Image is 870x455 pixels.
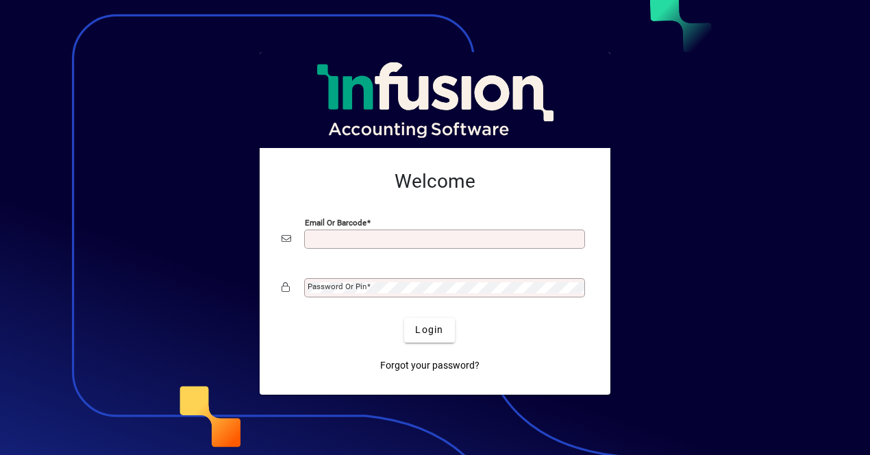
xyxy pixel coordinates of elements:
[375,354,485,378] a: Forgot your password?
[415,323,443,337] span: Login
[305,217,366,227] mat-label: Email or Barcode
[380,358,480,373] span: Forgot your password?
[404,318,454,343] button: Login
[282,170,588,193] h2: Welcome
[308,282,366,291] mat-label: Password or Pin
